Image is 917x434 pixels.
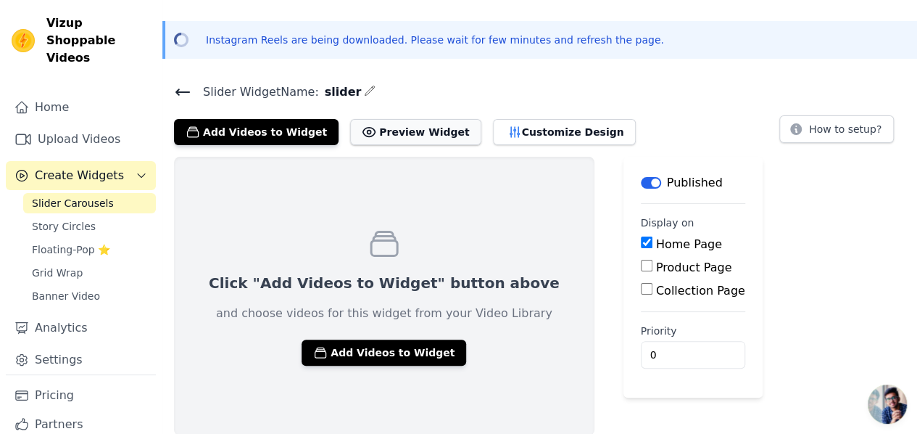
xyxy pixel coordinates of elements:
a: Settings [6,345,156,374]
label: Home Page [656,237,722,251]
span: Story Circles [32,219,96,234]
span: Vizup Shoppable Videos [46,15,150,67]
div: v 4.0.25 [41,23,71,35]
img: tab_domain_overview_orange.svg [39,84,51,96]
div: Open chat [868,385,907,424]
legend: Display on [641,216,694,230]
button: Customize Design [493,119,636,145]
label: Collection Page [656,284,745,298]
p: and choose videos for this widget from your Video Library [216,305,552,322]
span: slider [319,83,362,101]
span: Grid Wrap [32,266,83,280]
img: Vizup [12,29,35,52]
div: Edit Name [364,82,375,102]
p: Click "Add Videos to Widget" button above [209,273,560,293]
a: Pricing [6,381,156,410]
a: Banner Video [23,286,156,306]
a: Upload Videos [6,125,156,154]
p: Instagram Reels are being downloaded. Please wait for few minutes and refresh the page. [206,33,664,47]
span: Slider Carousels [32,196,114,210]
span: Floating-Pop ⭐ [32,242,110,257]
button: Create Widgets [6,161,156,190]
a: Analytics [6,314,156,343]
a: How to setup? [779,126,894,139]
label: Product Page [656,261,732,274]
a: Slider Carousels [23,193,156,213]
a: Floating-Pop ⭐ [23,239,156,260]
div: Keywords by Traffic [160,86,244,95]
a: Home [6,93,156,122]
img: logo_orange.svg [23,23,35,35]
div: Domain Overview [55,86,130,95]
button: Preview Widget [350,119,481,145]
span: Banner Video [32,289,100,303]
div: Domain: [DOMAIN_NAME] [38,38,159,49]
button: Add Videos to Widget [302,340,466,366]
button: Add Videos to Widget [174,119,339,145]
img: website_grey.svg [23,38,35,49]
a: Grid Wrap [23,263,156,283]
p: Published [667,174,723,192]
img: tab_keywords_by_traffic_grey.svg [144,84,156,96]
label: Priority [641,324,745,338]
button: How to setup? [779,115,894,143]
span: Slider Widget Name: [191,83,319,101]
a: Story Circles [23,216,156,237]
span: Create Widgets [35,167,124,184]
